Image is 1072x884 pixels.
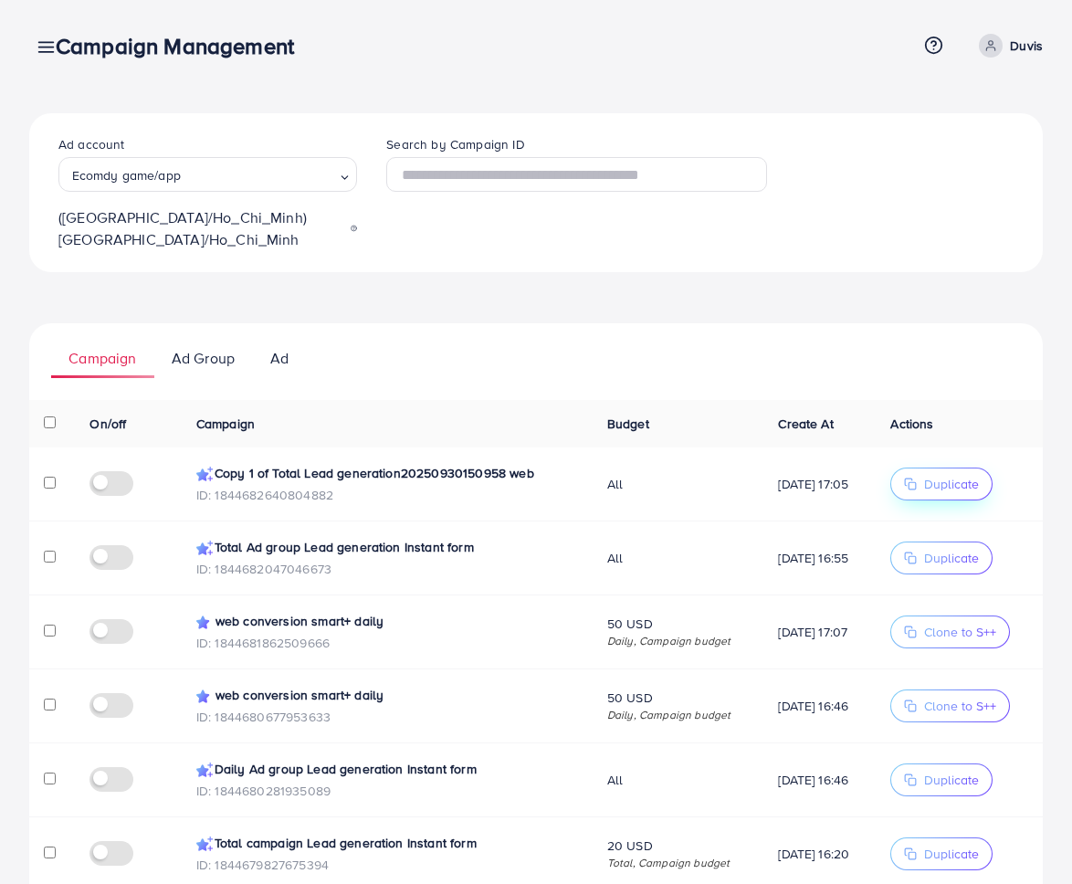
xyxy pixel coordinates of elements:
[270,347,289,369] p: Ad
[607,837,750,855] span: 20 USD
[607,415,649,433] span: Budget
[89,415,126,433] span: On/off
[607,615,750,633] span: 50 USD
[890,415,933,433] span: Actions
[890,763,993,796] button: Duplicate
[778,771,861,789] span: [DATE] 16:46
[185,163,334,187] input: Search for option
[196,837,213,853] img: campaign smart+
[196,536,578,558] p: Total Ad group Lead generation Instant form
[924,623,996,641] span: Clone to S++
[196,415,255,433] span: Campaign
[196,706,578,728] p: ID: 1844680677953633
[607,549,750,567] span: All
[196,484,578,506] p: ID: 1844682640804882
[890,689,1010,722] button: Clone to S++
[924,475,979,493] span: Duplicate
[607,475,750,493] span: All
[172,347,235,369] p: Ad Group
[607,707,750,722] span: Daily, Campaign budget
[890,542,993,574] button: Duplicate
[58,135,125,153] label: Ad account
[196,462,578,484] p: Copy 1 of Total Lead generation20250930150958 web
[890,468,993,500] button: Duplicate
[386,135,524,153] label: Search by Campaign ID
[196,558,578,580] p: ID: 1844682047046673
[56,33,309,59] h3: Campaign Management
[58,206,357,250] p: ([GEOGRAPHIC_DATA]/Ho_Chi_Minh) [GEOGRAPHIC_DATA]/Ho_Chi_Minh
[196,684,578,706] p: web conversion smart+ daily
[68,163,184,187] span: Ecomdy game/app
[196,632,578,654] p: ID: 1844681862509666
[778,549,861,567] span: [DATE] 16:55
[196,763,213,779] img: campaign smart+
[607,771,750,789] span: All
[972,34,1043,58] a: Duvis
[778,623,861,641] span: [DATE] 17:07
[994,802,1058,870] iframe: Chat
[778,697,861,715] span: [DATE] 16:46
[924,549,979,567] span: Duplicate
[924,697,996,715] span: Clone to S++
[607,689,750,707] span: 50 USD
[196,467,213,483] img: campaign smart+
[890,837,993,870] button: Duplicate
[58,157,357,192] div: Search for option
[196,610,578,632] p: web conversion smart+ daily
[196,832,578,854] p: Total campaign Lead generation Instant form
[196,688,214,705] img: campaign smart+
[607,633,750,648] span: Daily, Campaign budget
[890,616,1010,648] button: Clone to S++
[924,771,979,789] span: Duplicate
[196,758,578,780] p: Daily Ad group Lead generation Instant form
[778,845,861,863] span: [DATE] 16:20
[196,780,578,802] p: ID: 1844680281935089
[196,854,578,876] p: ID: 1844679827675394
[778,475,861,493] span: [DATE] 17:05
[924,845,979,863] span: Duplicate
[196,541,213,557] img: campaign smart+
[68,347,136,369] p: Campaign
[607,855,750,870] span: Total, Campaign budget
[778,415,833,433] span: Create At
[1010,35,1043,57] p: Duvis
[196,614,214,631] img: campaign smart+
